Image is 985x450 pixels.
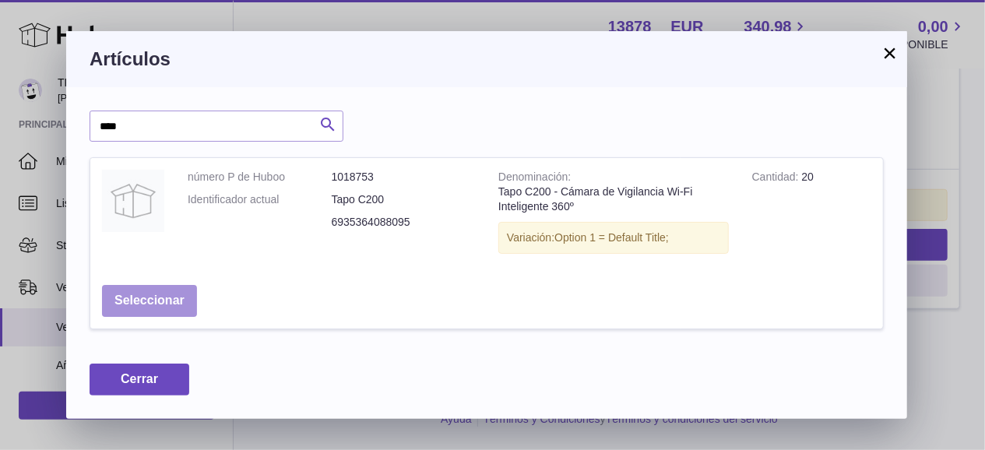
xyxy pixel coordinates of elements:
[881,44,899,62] button: ×
[332,192,476,207] dd: Tapo C200
[554,231,669,244] span: Option 1 = Default Title;
[102,285,197,317] button: Seleccionar
[90,47,884,72] h3: Artículos
[188,170,332,185] dt: número P de Huboo
[498,222,729,254] div: Variación:
[332,170,476,185] dd: 1018753
[752,171,802,187] strong: Cantidad
[121,372,158,385] span: Cerrar
[498,185,729,214] div: Tapo C200 - Cámara de Vigilancia Wi-Fi Inteligente 360º
[498,171,571,187] strong: Denominación
[332,215,476,230] dd: 6935364088095
[188,192,332,207] dt: Identificador actual
[90,364,189,396] button: Cerrar
[741,158,883,273] td: 20
[102,170,164,232] img: Tapo C200 - Cámara de Vigilancia Wi-Fi Inteligente 360º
